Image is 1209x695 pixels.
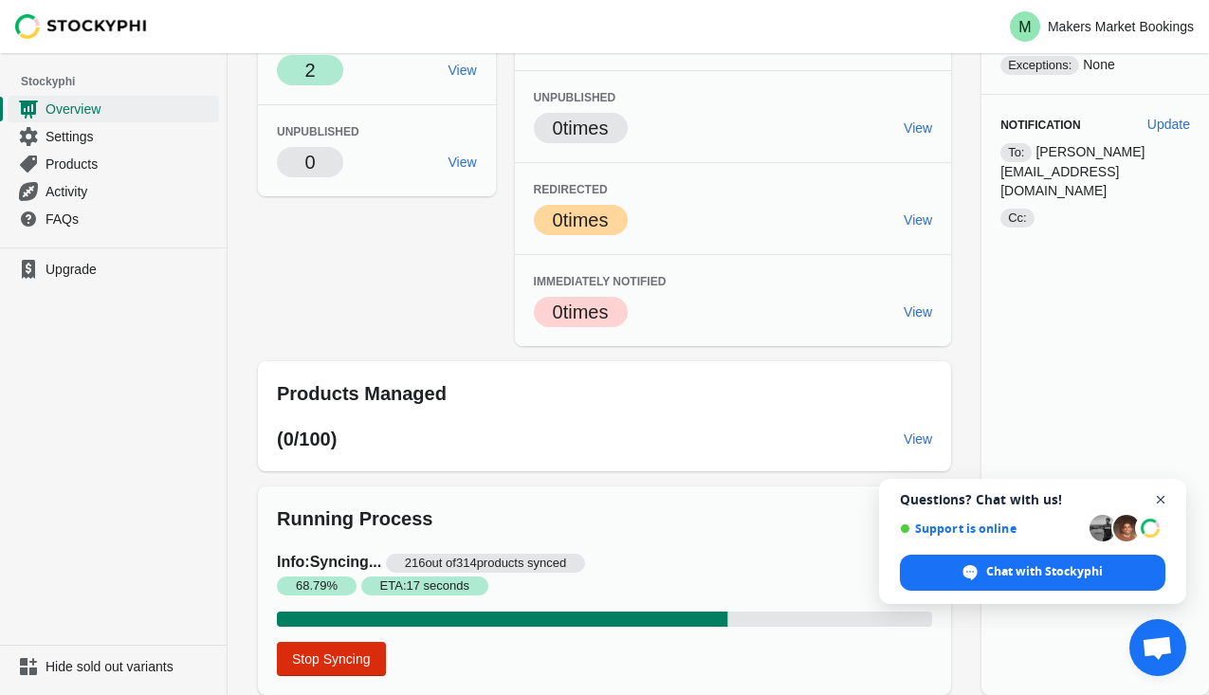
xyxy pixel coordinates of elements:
[8,177,219,205] a: Activity
[304,152,315,173] span: 0
[904,304,932,320] span: View
[1000,55,1190,75] p: None
[553,302,609,322] span: 0 times
[292,651,371,667] span: Stop Syncing
[553,210,609,230] span: 0 times
[361,576,488,595] span: ETA: 17 seconds
[1000,209,1035,228] span: Cc:
[904,431,932,447] span: View
[448,155,476,170] span: View
[277,551,932,596] h3: Info: Syncing...
[46,210,215,229] span: FAQs
[46,155,215,174] span: Products
[900,555,1165,591] div: Chat with Stockyphi
[277,642,386,676] button: Stop Syncing
[1002,8,1201,46] button: Avatar with initials MMakers Market Bookings
[986,563,1103,580] span: Chat with Stockyphi
[1000,118,1132,133] h3: Notification
[553,118,609,138] span: 0 times
[8,205,219,232] a: FAQs
[896,295,940,329] a: View
[46,260,215,279] span: Upgrade
[896,203,940,237] a: View
[386,554,586,573] span: 216 out of 314 products synced
[8,653,219,680] a: Hide sold out variants
[534,183,608,196] span: Redirected
[15,14,148,39] img: Stockyphi
[8,150,219,177] a: Products
[1000,142,1190,200] p: [PERSON_NAME][EMAIL_ADDRESS][DOMAIN_NAME]
[8,256,219,283] a: Upgrade
[277,429,337,449] span: (0/100)
[1000,56,1079,75] span: Exceptions:
[304,60,315,81] span: 2
[1149,488,1173,512] span: Close chat
[277,576,357,595] span: 68.79 %
[46,127,215,146] span: Settings
[46,657,215,676] span: Hide sold out variants
[21,72,227,91] span: Stockyphi
[534,275,667,288] span: Immediately Notified
[534,91,616,104] span: Unpublished
[277,508,432,529] span: Running Process
[277,125,359,138] span: Unpublished
[1129,619,1186,676] div: Open chat
[277,383,447,404] span: Products Managed
[440,53,484,87] a: View
[448,63,476,78] span: View
[440,145,484,179] a: View
[900,521,1083,536] span: Support is online
[1010,11,1040,42] span: Avatar with initials M
[900,492,1165,507] span: Questions? Chat with us!
[1018,19,1031,35] text: M
[896,111,940,145] a: View
[46,100,215,119] span: Overview
[1048,19,1194,34] p: Makers Market Bookings
[8,122,219,150] a: Settings
[8,95,219,122] a: Overview
[1000,143,1032,162] span: To:
[1140,107,1198,141] button: Update
[46,182,215,201] span: Activity
[1147,117,1190,132] span: Update
[904,212,932,228] span: View
[904,120,932,136] span: View
[896,422,940,456] a: View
